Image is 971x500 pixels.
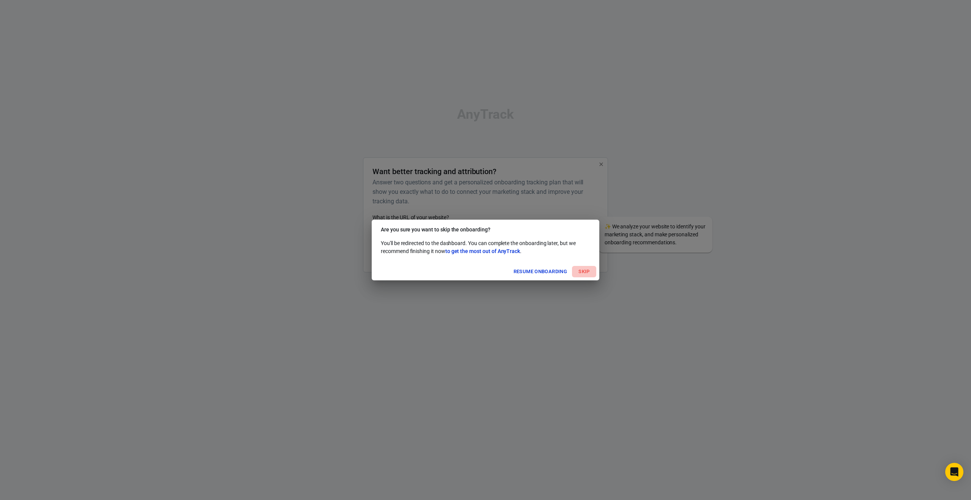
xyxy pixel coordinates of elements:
span: to get the most out of AnyTrack [445,248,520,254]
div: Open Intercom Messenger [945,463,963,481]
button: Resume onboarding [512,266,569,278]
p: You'll be redirected to the dashboard. You can complete the onboarding later, but we recommend fi... [381,239,590,255]
h2: Are you sure you want to skip the onboarding? [372,220,599,239]
button: Skip [572,266,596,278]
